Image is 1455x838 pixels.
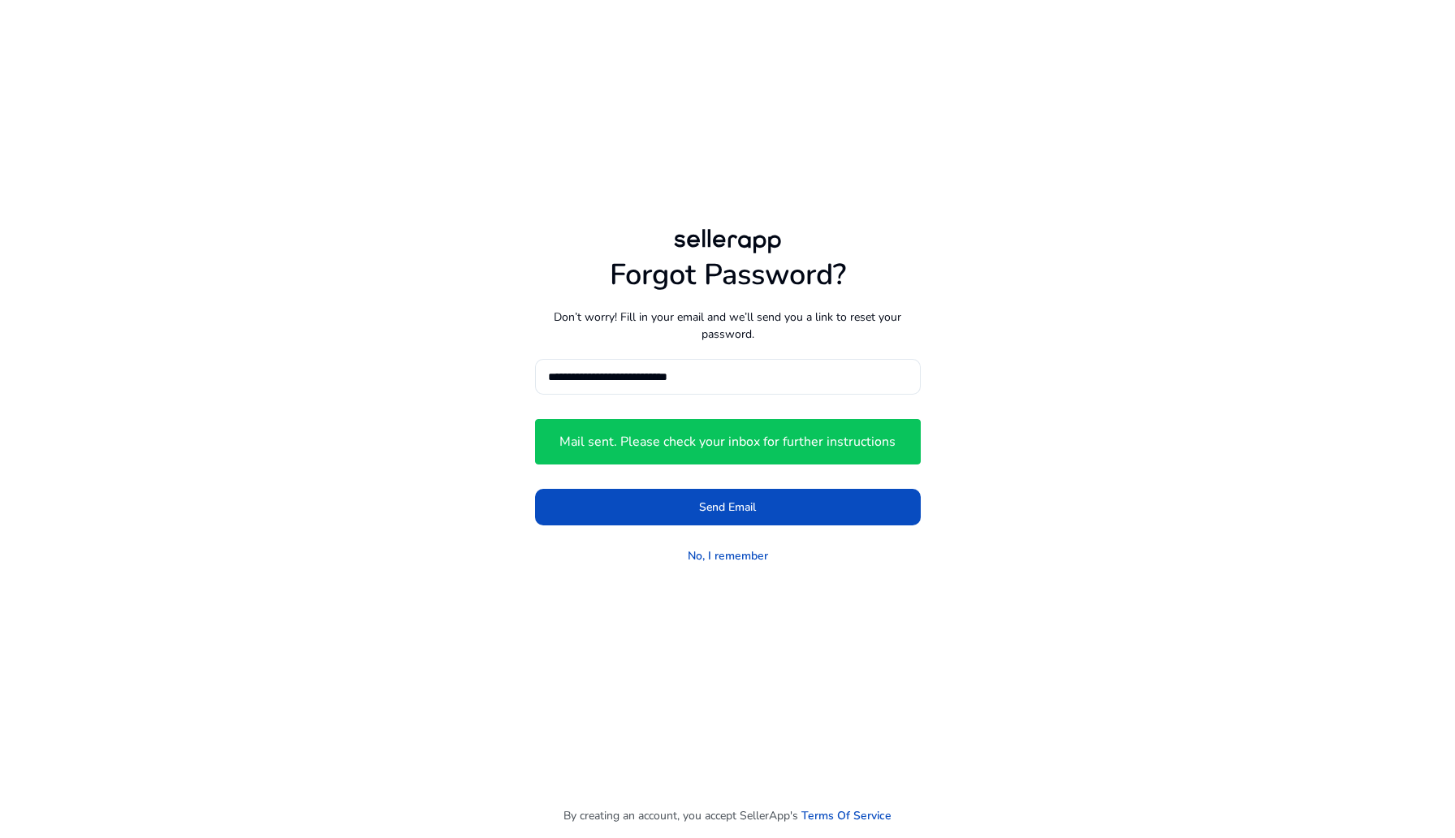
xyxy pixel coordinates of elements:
span: Send Email [699,499,756,516]
a: Terms Of Service [801,807,892,824]
h1: Forgot Password? [535,257,921,292]
a: No, I remember [688,547,768,564]
button: Send Email [535,489,921,525]
p: Don’t worry! Fill in your email and we’ll send you a link to reset your password. [535,309,921,343]
h4: Mail sent. Please check your inbox for further instructions [559,434,896,450]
